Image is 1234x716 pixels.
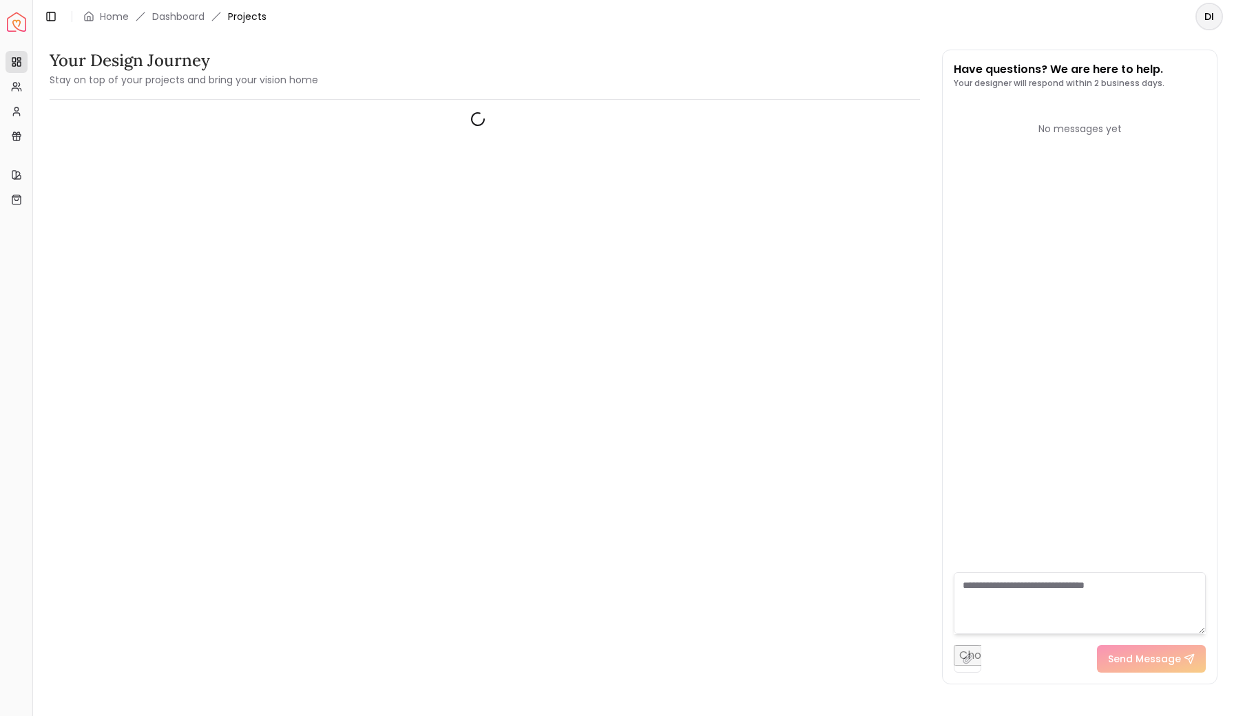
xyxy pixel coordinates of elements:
small: Stay on top of your projects and bring your vision home [50,73,318,87]
p: Have questions? We are here to help. [954,61,1164,78]
span: DI [1197,4,1222,29]
h3: Your Design Journey [50,50,318,72]
a: Dashboard [152,10,205,23]
div: No messages yet [954,122,1206,136]
button: DI [1195,3,1223,30]
a: Home [100,10,129,23]
p: Your designer will respond within 2 business days. [954,78,1164,89]
a: Spacejoy [7,12,26,32]
img: Spacejoy Logo [7,12,26,32]
span: Projects [228,10,266,23]
nav: breadcrumb [83,10,266,23]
